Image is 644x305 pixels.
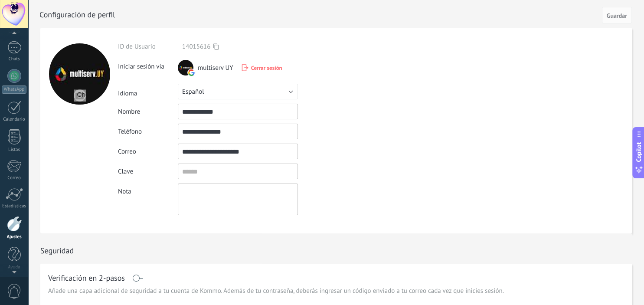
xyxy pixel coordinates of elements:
span: Cerrar sesión [251,64,282,72]
span: 14015616 [182,43,210,51]
button: Guardar [602,7,632,23]
span: Añade una capa adicional de seguridad a tu cuenta de Kommo. Además de tu contraseña, deberás ingr... [48,287,504,295]
div: Estadísticas [2,203,27,209]
div: Chats [2,56,27,62]
div: ID de Usuario [118,43,178,51]
div: Listas [2,147,27,153]
h1: Seguridad [40,246,74,256]
span: multiserv UY [198,64,233,72]
span: Guardar [607,13,627,19]
div: Nombre [118,108,178,116]
span: Español [182,88,204,96]
div: Correo [2,175,27,181]
div: Clave [118,167,178,176]
div: Teléfono [118,128,178,136]
button: Español [178,84,298,99]
div: Idioma [118,86,178,98]
span: Copilot [634,142,643,162]
div: Calendario [2,117,27,122]
div: Iniciar sesión vía [118,59,178,71]
div: WhatsApp [2,85,26,94]
div: Nota [118,184,178,196]
h1: Verificación en 2-pasos [48,275,125,282]
div: Ajustes [2,234,27,240]
div: Correo [118,148,178,156]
